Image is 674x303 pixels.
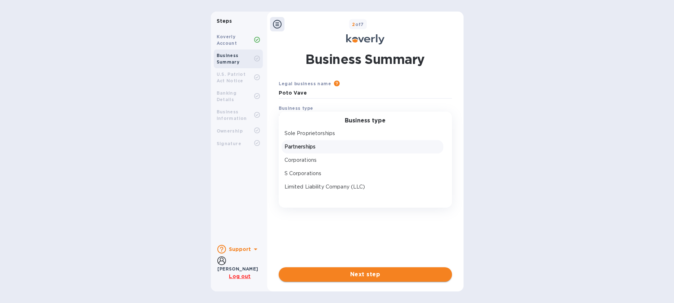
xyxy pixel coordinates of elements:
b: Banking Details [217,90,237,102]
span: Next step [284,270,446,279]
p: Partnerships [284,143,440,151]
b: Business Summary [217,53,240,65]
input: Enter legal business name [279,88,452,99]
b: Support [229,246,251,252]
b: Business type [279,105,313,111]
button: Next step [279,267,452,282]
b: [PERSON_NAME] [217,266,258,272]
h1: Business Summary [305,50,425,68]
b: Signature [217,141,242,146]
b: of 7 [352,22,364,27]
b: Ownership [217,128,243,134]
b: U.S. Patriot Act Notice [217,72,246,83]
p: Limited Liability Company (LLC) [284,183,440,191]
b: Koverly Account [217,34,237,46]
p: Sole Proprietorships [284,130,440,137]
u: Log out [229,273,251,279]
p: S Corporations [284,170,440,177]
p: Corporations [284,156,440,164]
b: Business Information [217,109,247,121]
b: Legal business name [279,81,331,86]
b: Steps [217,18,232,24]
h3: Business type [345,117,386,124]
span: 2 [352,22,355,27]
b: Partnerships [279,114,313,120]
